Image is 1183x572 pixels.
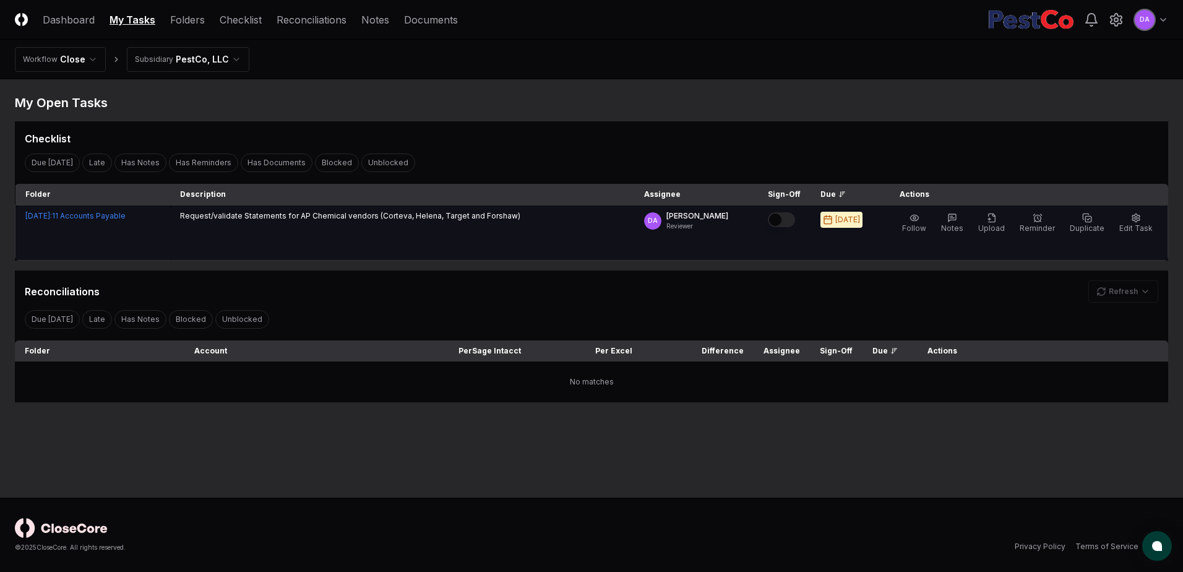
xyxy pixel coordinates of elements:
button: Duplicate [1067,210,1107,236]
span: Upload [978,223,1005,233]
th: Sign-Off [810,340,863,362]
th: Folder [15,340,184,362]
div: Due [820,189,870,200]
span: Duplicate [1070,223,1104,233]
a: Terms of Service [1075,541,1138,552]
div: Actions [890,189,1158,200]
th: Difference [642,340,754,362]
a: Folders [170,12,205,27]
div: Subsidiary [135,54,173,65]
div: Actions [918,345,1158,357]
img: PestCo logo [988,10,1074,30]
button: Has Notes [114,154,166,172]
img: Logo [15,13,28,26]
span: Follow [902,223,926,233]
td: No matches [15,362,1168,402]
button: Notes [939,210,966,236]
a: Dashboard [43,12,95,27]
div: Due [872,345,898,357]
img: logo [15,518,108,538]
div: [DATE] [835,214,860,225]
button: Unblocked [215,310,269,329]
p: Request/validate Statements for AP Chemical vendors (Corteva, Helena, Target and Forshaw) [180,210,520,222]
a: Privacy Policy [1015,541,1065,552]
button: Due Today [25,154,80,172]
button: Follow [900,210,929,236]
span: [DATE] : [25,211,52,220]
div: Workflow [23,54,58,65]
th: Assignee [634,184,758,206]
button: Late [82,154,112,172]
div: Reconciliations [25,284,100,299]
button: atlas-launcher [1142,531,1172,561]
span: DA [648,216,658,225]
button: Edit Task [1117,210,1155,236]
button: Has Reminders [169,154,238,172]
th: Per Excel [531,340,642,362]
button: Late [82,310,112,329]
div: Checklist [25,131,71,146]
button: Upload [976,210,1007,236]
th: Assignee [754,340,810,362]
button: Mark complete [768,212,795,227]
div: © 2025 CloseCore. All rights reserved. [15,543,591,552]
a: Reconciliations [277,12,346,27]
div: My Open Tasks [15,94,1168,111]
button: Has Notes [114,310,166,329]
button: Blocked [315,154,359,172]
p: [PERSON_NAME] [666,210,728,222]
th: Sign-Off [758,184,811,206]
div: Account [194,345,410,357]
a: Notes [361,12,389,27]
button: Unblocked [361,154,415,172]
span: Edit Task [1119,223,1153,233]
button: Due Today [25,310,80,329]
span: Reminder [1020,223,1055,233]
a: [DATE]:11 Accounts Payable [25,211,126,220]
button: Blocked [169,310,213,329]
span: Notes [941,223,963,233]
button: DA [1134,9,1156,31]
a: Checklist [220,12,262,27]
a: My Tasks [110,12,155,27]
th: Description [170,184,634,206]
span: DA [1140,15,1150,24]
th: Folder [15,184,171,206]
nav: breadcrumb [15,47,249,72]
button: Has Documents [241,154,312,172]
p: Reviewer [666,222,728,231]
th: Per Sage Intacct [419,340,531,362]
a: Documents [404,12,458,27]
button: Reminder [1017,210,1057,236]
